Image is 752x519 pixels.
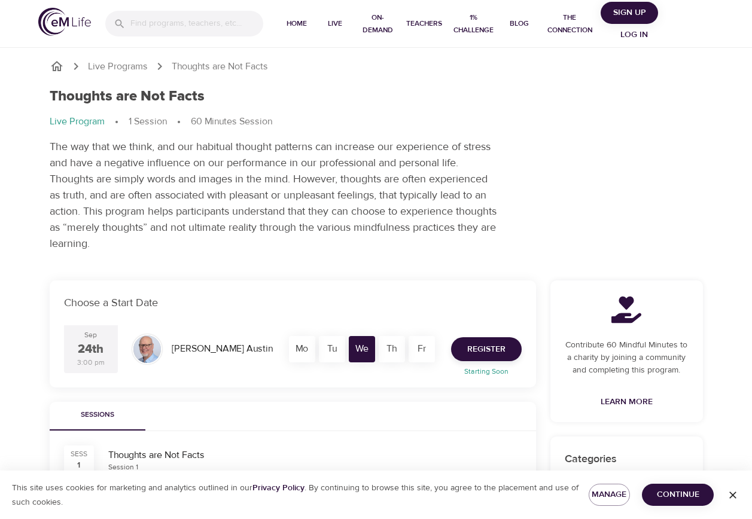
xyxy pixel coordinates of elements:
[50,139,498,252] p: The way that we think, and our habitual thought patterns can increase our experience of stress an...
[84,330,97,340] div: Sep
[88,60,148,74] a: Live Programs
[108,448,522,462] div: Thoughts are Not Facts
[282,17,311,30] span: Home
[252,483,305,493] a: Privacy Policy
[596,391,657,413] a: Learn More
[167,337,278,361] div: [PERSON_NAME] Austin
[64,295,522,311] p: Choose a Start Date
[319,336,345,362] div: Tu
[601,395,653,410] span: Learn More
[50,115,105,129] p: Live Program
[57,409,138,422] span: Sessions
[38,8,91,36] img: logo
[565,339,689,377] p: Contribute 60 Mindful Minutes to a charity by joining a community and completing this program.
[321,17,349,30] span: Live
[467,342,506,357] span: Register
[130,11,263,36] input: Find programs, teachers, etc...
[379,336,405,362] div: Th
[50,88,205,105] h1: Thoughts are Not Facts
[409,336,435,362] div: Fr
[129,115,167,129] p: 1 Session
[71,449,87,459] div: SESS
[78,341,103,358] div: 24th
[651,487,704,502] span: Continue
[451,337,522,361] button: Register
[77,358,105,368] div: 3:00 pm
[605,24,663,46] button: Log in
[289,336,315,362] div: Mo
[505,17,534,30] span: Blog
[452,11,496,36] span: 1% Challenge
[359,11,397,36] span: On-Demand
[444,366,529,377] p: Starting Soon
[349,336,375,362] div: We
[642,484,714,506] button: Continue
[50,59,703,74] nav: breadcrumb
[610,28,658,42] span: Log in
[601,2,658,24] button: Sign Up
[605,5,653,20] span: Sign Up
[191,115,272,129] p: 60 Minutes Session
[77,459,80,471] div: 1
[543,11,596,36] span: The Connection
[406,17,442,30] span: Teachers
[108,462,138,472] div: Session 1
[172,60,268,74] p: Thoughts are Not Facts
[598,487,621,502] span: Manage
[50,115,703,129] nav: breadcrumb
[589,484,631,506] button: Manage
[565,451,689,467] p: Categories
